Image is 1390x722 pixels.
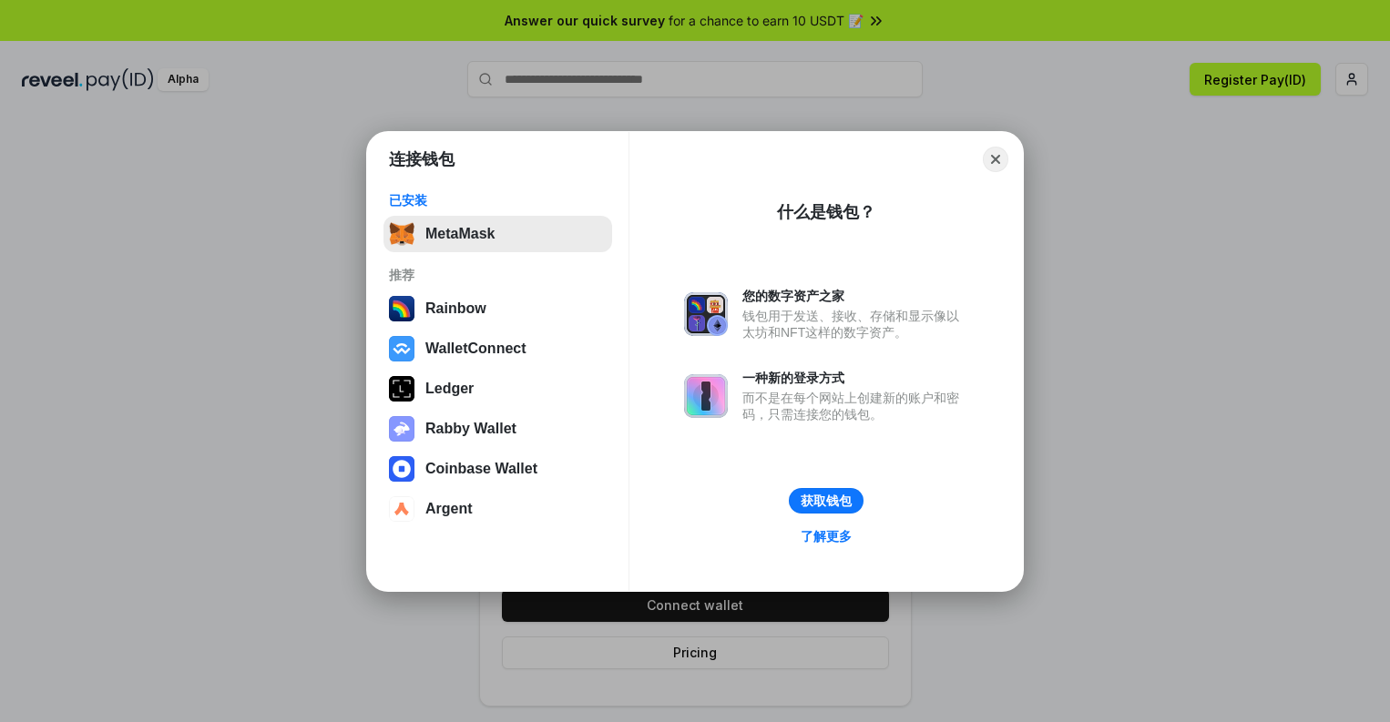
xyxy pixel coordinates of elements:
button: Coinbase Wallet [383,451,612,487]
div: 什么是钱包？ [777,201,875,223]
button: 获取钱包 [789,488,864,514]
img: svg+xml,%3Csvg%20fill%3D%22none%22%20height%3D%2233%22%20viewBox%3D%220%200%2035%2033%22%20width%... [389,221,414,247]
h1: 连接钱包 [389,148,455,170]
button: WalletConnect [383,330,612,367]
div: Coinbase Wallet [425,461,537,477]
img: svg+xml,%3Csvg%20width%3D%22120%22%20height%3D%22120%22%20viewBox%3D%220%200%20120%20120%22%20fil... [389,296,414,321]
div: MetaMask [425,226,495,242]
button: Ledger [383,371,612,407]
button: Rainbow [383,290,612,327]
div: 您的数字资产之家 [742,288,968,304]
div: 已安装 [389,192,607,208]
div: Ledger [425,381,474,397]
img: svg+xml,%3Csvg%20xmlns%3D%22http%3A%2F%2Fwww.w3.org%2F2000%2Fsvg%22%20width%3D%2228%22%20height%3... [389,376,414,402]
img: svg+xml,%3Csvg%20xmlns%3D%22http%3A%2F%2Fwww.w3.org%2F2000%2Fsvg%22%20fill%3D%22none%22%20viewBox... [684,374,728,418]
div: 一种新的登录方式 [742,370,968,386]
img: svg+xml,%3Csvg%20width%3D%2228%22%20height%3D%2228%22%20viewBox%3D%220%200%2028%2028%22%20fill%3D... [389,496,414,522]
img: svg+xml,%3Csvg%20xmlns%3D%22http%3A%2F%2Fwww.w3.org%2F2000%2Fsvg%22%20fill%3D%22none%22%20viewBox... [684,292,728,336]
img: svg+xml,%3Csvg%20width%3D%2228%22%20height%3D%2228%22%20viewBox%3D%220%200%2028%2028%22%20fill%3D... [389,336,414,361]
button: Rabby Wallet [383,411,612,447]
img: svg+xml,%3Csvg%20width%3D%2228%22%20height%3D%2228%22%20viewBox%3D%220%200%2028%2028%22%20fill%3D... [389,456,414,482]
div: 推荐 [389,267,607,283]
div: 获取钱包 [801,493,852,509]
button: MetaMask [383,216,612,252]
button: Argent [383,491,612,527]
div: Rabby Wallet [425,421,516,437]
a: 了解更多 [790,524,863,548]
div: 钱包用于发送、接收、存储和显示像以太坊和NFT这样的数字资产。 [742,308,968,341]
div: WalletConnect [425,341,526,357]
div: 了解更多 [801,528,852,544]
div: Argent [425,501,473,517]
button: Close [983,147,1008,172]
img: svg+xml,%3Csvg%20xmlns%3D%22http%3A%2F%2Fwww.w3.org%2F2000%2Fsvg%22%20fill%3D%22none%22%20viewBox... [389,416,414,442]
div: 而不是在每个网站上创建新的账户和密码，只需连接您的钱包。 [742,390,968,422]
div: Rainbow [425,300,486,317]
